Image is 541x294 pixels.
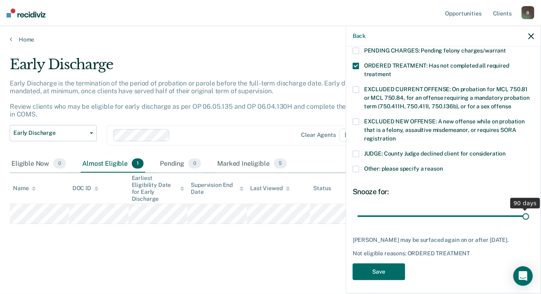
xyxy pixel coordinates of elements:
[132,175,185,202] div: Earliest Eligibility Date for Early Discharge
[10,155,68,173] div: Eligible Now
[216,155,288,173] div: Marked Ineligible
[339,129,365,142] span: D6
[301,132,336,138] div: Clear agents
[353,263,405,280] button: Save
[191,182,244,195] div: Supervision End Date
[188,158,201,169] span: 0
[10,56,416,79] div: Early Discharge
[10,36,531,43] a: Home
[364,150,506,157] span: JUDGE: County Judge declined client for consideration
[13,129,87,136] span: Early Discharge
[13,185,36,192] div: Name
[72,185,98,192] div: DOC ID
[7,9,46,18] img: Recidiviz
[10,79,410,118] p: Early Discharge is the termination of the period of probation or parole before the full-term disc...
[364,47,506,54] span: PENDING CHARGES: Pending felony charges/warrant
[353,187,534,196] div: Snooze for:
[274,158,287,169] span: 5
[353,33,366,39] button: Back
[353,237,534,244] div: [PERSON_NAME] may be surfaced again on or after [DATE].
[158,155,203,173] div: Pending
[513,266,533,286] div: Open Intercom Messenger
[53,158,66,169] span: 0
[364,62,509,77] span: ORDERED TREATMENT: Has not completed all required treatment
[364,118,525,142] span: EXCLUDED NEW OFFENSE: A new offense while on probation that is a felony, assaultive misdemeanor, ...
[510,198,540,208] div: 90 days
[250,185,290,192] div: Last Viewed
[353,250,534,257] div: Not eligible reasons: ORDERED TREATMENT
[314,185,331,192] div: Status
[521,6,534,19] div: B
[364,165,443,172] span: Other: please specify a reason
[81,155,145,173] div: Almost Eligible
[364,86,530,110] span: EXCLUDED CURRENT OFFENSE: On probation for MCL 750.81 or MCL 750.84, for an offense requiring a m...
[132,158,144,169] span: 1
